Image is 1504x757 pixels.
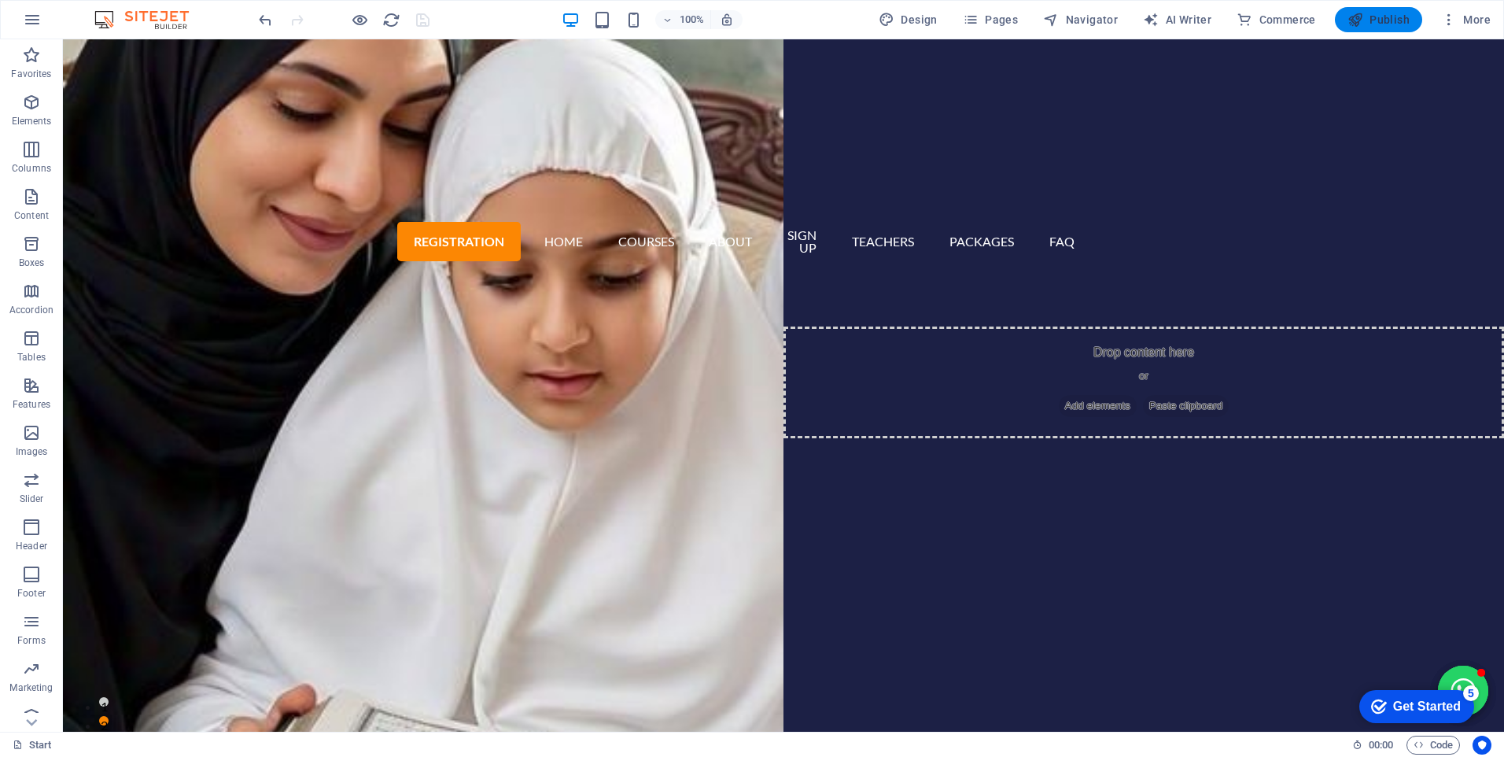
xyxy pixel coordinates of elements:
[382,11,400,29] i: Reload page
[1037,7,1124,32] button: Navigator
[19,257,45,269] p: Boxes
[9,304,53,316] p: Accordion
[36,658,46,667] button: 1
[1435,7,1497,32] button: More
[679,10,704,29] h6: 100%
[12,115,52,127] p: Elements
[14,209,49,222] p: Content
[16,445,48,458] p: Images
[1137,7,1218,32] button: AI Writer
[872,7,944,32] div: Design (Ctrl+Alt+Y)
[879,12,938,28] span: Design
[36,677,46,686] button: 2
[1369,736,1393,755] span: 00 00
[720,13,734,27] i: On resize automatically adjust zoom level to fit chosen device.
[17,634,46,647] p: Forms
[1143,12,1211,28] span: AI Writer
[1352,736,1394,755] h6: Session time
[9,681,53,694] p: Marketing
[957,7,1024,32] button: Pages
[17,351,46,364] p: Tables
[17,587,46,600] p: Footer
[1406,736,1460,755] button: Code
[655,10,711,29] button: 100%
[13,8,127,41] div: Get Started 5 items remaining, 0% complete
[1414,736,1453,755] span: Code
[20,493,44,505] p: Slider
[872,7,944,32] button: Design
[1375,626,1425,677] button: Open chat window
[1335,7,1422,32] button: Publish
[1230,7,1322,32] button: Commerce
[1347,12,1410,28] span: Publish
[13,736,52,755] a: Click to cancel selection. Double-click to open Pages
[256,11,275,29] i: Undo: Change menu items (Ctrl+Z)
[11,68,51,80] p: Favorites
[382,10,400,29] button: reload
[350,10,369,29] button: Click here to leave preview mode and continue editing
[1380,739,1382,751] span: :
[13,398,50,411] p: Features
[963,12,1018,28] span: Pages
[12,162,51,175] p: Columns
[1473,736,1491,755] button: Usercentrics
[1237,12,1316,28] span: Commerce
[256,10,275,29] button: undo
[90,10,208,29] img: Editor Logo
[46,17,114,31] div: Get Started
[116,3,132,19] div: 5
[1043,12,1118,28] span: Navigator
[16,540,47,552] p: Header
[1441,12,1491,28] span: More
